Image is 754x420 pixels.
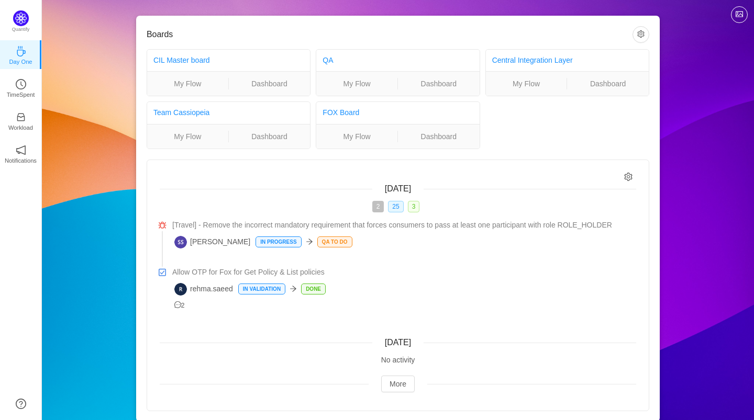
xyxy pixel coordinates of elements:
a: My Flow [486,78,567,89]
i: icon: coffee [16,46,26,56]
a: Dashboard [398,131,480,142]
a: [Travel] - Remove the incorrect mandatory requirement that forces consumers to pass at least one ... [172,220,636,231]
a: Dashboard [567,78,649,89]
a: Team Cassiopeia [153,108,209,117]
p: Workload [8,123,33,132]
span: [PERSON_NAME] [174,236,250,248]
p: Quantify [12,26,30,33]
a: My Flow [316,78,397,89]
span: [DATE] [385,338,411,347]
button: icon: setting [633,26,649,43]
button: More [381,376,415,392]
h3: Boards [147,29,633,40]
a: FOX Board [323,108,359,117]
img: R [174,283,187,296]
img: Quantify [13,10,29,26]
p: QA To Do [318,237,352,247]
a: icon: question-circle [16,399,26,409]
p: Day One [9,57,32,66]
i: icon: inbox [16,112,26,122]
span: rehma.saeed [174,283,233,296]
div: No activity [160,355,636,366]
a: Dashboard [229,131,311,142]
p: In Validation [239,284,285,294]
a: icon: notificationNotifications [16,148,26,158]
img: SS [174,236,187,248]
a: Dashboard [229,78,311,89]
i: icon: arrow-right [306,238,313,245]
span: 3 [408,201,420,212]
i: icon: clock-circle [16,79,26,89]
a: CIL Master board [153,56,210,64]
p: In Progress [256,237,301,247]
a: icon: coffeeDay One [16,49,26,60]
a: My Flow [147,131,228,142]
span: Allow OTP for Fox for Get Policy & List policies [172,267,325,278]
a: My Flow [316,131,397,142]
a: icon: clock-circleTimeSpent [16,82,26,93]
p: Done [302,284,325,294]
p: Notifications [5,156,37,165]
a: QA [323,56,333,64]
i: icon: message [174,301,181,308]
span: 25 [388,201,403,212]
a: Central Integration Layer [492,56,573,64]
span: [Travel] - Remove the incorrect mandatory requirement that forces consumers to pass at least one ... [172,220,612,231]
a: Allow OTP for Fox for Get Policy & List policies [172,267,636,278]
a: Dashboard [398,78,480,89]
i: icon: arrow-right [290,285,297,292]
span: 2 [174,302,185,309]
span: [DATE] [385,184,411,193]
a: My Flow [147,78,228,89]
i: icon: setting [624,173,633,181]
i: icon: notification [16,145,26,155]
span: 2 [372,201,384,212]
p: TimeSpent [7,90,35,99]
button: icon: picture [731,6,748,23]
a: icon: inboxWorkload [16,115,26,126]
